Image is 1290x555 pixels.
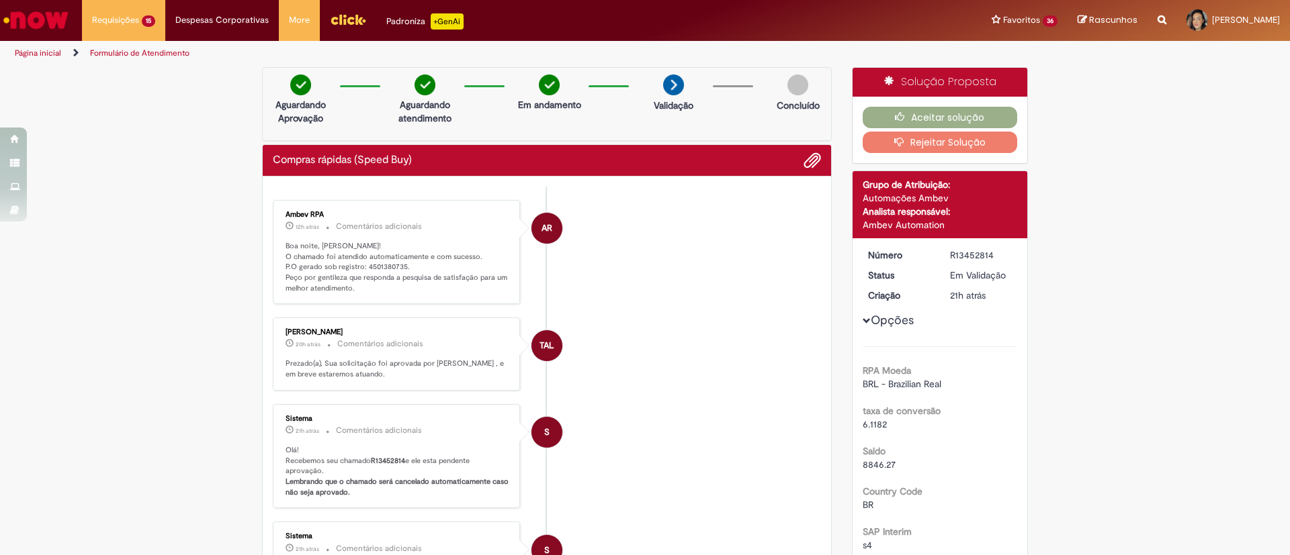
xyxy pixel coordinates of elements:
img: arrow-next.png [663,74,684,95]
b: taxa de conversão [863,405,941,417]
a: Rascunhos [1078,14,1137,27]
b: R13452814 [371,456,405,466]
span: Favoritos [1003,13,1040,27]
img: click_logo_yellow_360x200.png [330,9,366,30]
h2: Compras rápidas (Speed Buy) Histórico de tíquete [273,154,412,166]
a: Formulário de Atendimento [90,48,189,58]
div: [PERSON_NAME] [286,328,509,336]
small: Comentários adicionais [336,425,422,436]
a: Página inicial [15,48,61,58]
span: 8846.27 [863,458,896,470]
span: Requisições [92,13,139,27]
img: img-circle-grey.png [787,74,808,95]
span: BRL - Brazilian Real [863,378,941,390]
div: Padroniza [386,13,464,30]
div: Em Validação [950,268,1013,282]
small: Comentários adicionais [336,543,422,554]
p: Prezado(a), Sua solicitação foi aprovada por [PERSON_NAME] , e em breve estaremos atuando. [286,358,509,379]
p: Aguardando atendimento [392,98,458,125]
span: S [544,416,550,448]
div: 27/08/2025 14:35:11 [950,289,1013,302]
b: Country Code [863,485,922,497]
button: Rejeitar Solução [863,132,1018,153]
button: Aceitar solução [863,107,1018,128]
p: Em andamento [518,98,581,111]
p: Aguardando Aprovação [268,98,333,125]
div: Ambev RPA [286,211,509,219]
div: System [531,417,562,448]
small: Comentários adicionais [336,221,422,232]
span: 20h atrás [296,340,320,348]
div: Ambev RPA [531,213,562,244]
p: +GenAi [431,13,464,30]
div: Solução Proposta [853,68,1028,97]
b: RPA Moeda [863,364,911,376]
div: Grupo de Atribuição: [863,178,1018,191]
p: Boa noite, [PERSON_NAME]! O chamado foi atendido automaticamente e com sucesso. P.O gerado sob re... [286,241,509,294]
span: [PERSON_NAME] [1212,14,1280,26]
img: check-circle-green.png [290,74,311,95]
time: 27/08/2025 15:38:04 [296,340,320,348]
span: 21h atrás [950,289,986,301]
dt: Número [858,248,941,262]
span: Despesas Corporativas [175,13,269,27]
b: Lembrando que o chamado será cancelado automaticamente caso não seja aprovado. [286,476,511,497]
img: check-circle-green.png [539,74,560,95]
ul: Trilhas de página [10,41,850,66]
div: Automações Ambev [863,191,1018,205]
span: 6.1182 [863,418,887,430]
b: Saldo [863,445,886,457]
b: SAP Interim [863,525,912,538]
span: More [289,13,310,27]
time: 27/08/2025 14:35:19 [296,545,319,553]
span: 12h atrás [296,223,319,231]
span: 15 [142,15,155,27]
span: TAL [540,330,554,362]
div: Thais Alves Lima Reis [531,330,562,361]
span: Rascunhos [1089,13,1137,26]
img: ServiceNow [1,7,71,34]
span: AR [542,212,552,244]
small: Comentários adicionais [337,338,423,350]
img: check-circle-green.png [415,74,435,95]
p: Validação [654,99,693,112]
span: BR [863,499,873,511]
time: 27/08/2025 23:01:14 [296,223,319,231]
span: 21h atrás [296,545,319,553]
span: 21h atrás [296,427,319,435]
div: Sistema [286,415,509,423]
span: 36 [1043,15,1058,27]
div: R13452814 [950,248,1013,262]
div: Analista responsável: [863,205,1018,218]
p: Olá! Recebemos seu chamado e ele esta pendente aprovação. [286,445,509,498]
time: 27/08/2025 14:35:23 [296,427,319,435]
div: Ambev Automation [863,218,1018,232]
dt: Status [858,268,941,282]
button: Adicionar anexos [804,152,821,169]
p: Concluído [777,99,820,112]
div: Sistema [286,532,509,540]
span: s4 [863,539,872,551]
dt: Criação [858,289,941,302]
